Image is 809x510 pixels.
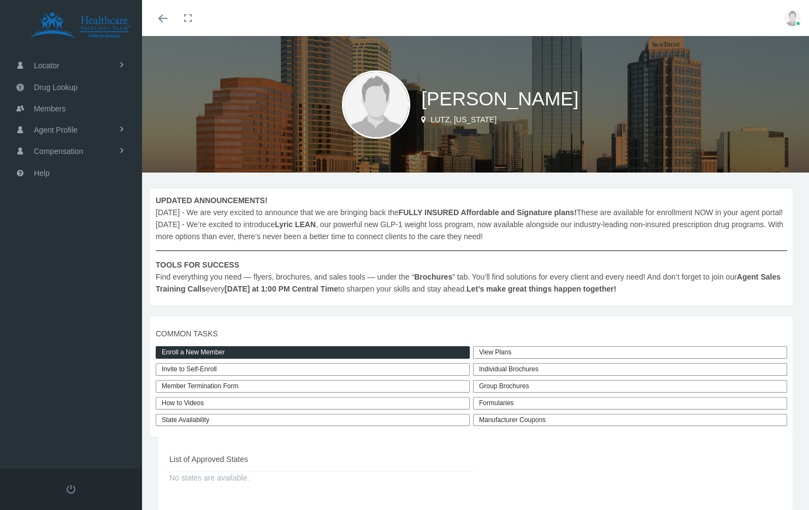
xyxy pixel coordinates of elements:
span: Compensation [34,141,83,162]
span: LUTZ, [US_STATE] [430,115,497,124]
b: Let’s make great things happen together! [466,284,616,293]
b: [DATE] at 1:00 PM Central Time [225,284,338,293]
span: Agent Profile [34,120,78,140]
div: Group Brochures [473,380,787,393]
div: Formularies [473,397,787,410]
img: user-placeholder.jpg [342,70,410,139]
b: Brochures [414,272,452,281]
span: Locator [34,55,60,76]
b: Lyric LEAN [275,220,316,229]
span: Help [34,163,50,183]
span: [PERSON_NAME] [421,88,578,109]
b: Agent Sales Training Calls [156,272,781,293]
b: TOOLS FOR SUCCESS [156,260,239,269]
span: Drug Lookup [34,77,78,98]
div: Individual Brochures [473,363,787,376]
span: Members [34,98,66,119]
span: List of Approved States [169,453,470,465]
a: Enroll a New Member [156,346,470,359]
a: Member Termination Form [156,380,470,393]
a: How to Videos [156,397,470,410]
span: No states are available. [169,472,470,484]
span: COMMON TASKS [156,328,787,340]
a: View Plans [473,346,787,359]
b: FULLY INSURED Affordable and Signature plans! [399,208,577,217]
img: HEALTHCARE SOLUTIONS TEAM, LLC [14,12,145,39]
a: Manufacturer Coupons [473,414,787,426]
a: State Availability [156,414,470,426]
img: user-placeholder.jpg [784,10,801,26]
a: Invite to Self-Enroll [156,363,470,376]
b: UPDATED ANNOUNCEMENTS! [156,196,268,205]
span: [DATE] - We are very excited to announce that we are bringing back the These are available for en... [156,194,787,295]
